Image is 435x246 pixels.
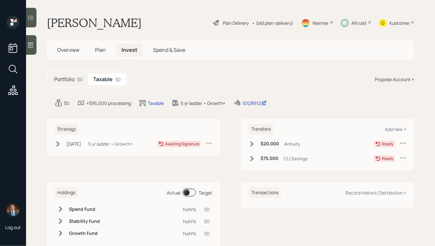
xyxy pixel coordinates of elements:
div: Taxable [148,100,164,107]
h6: Spend Fund [69,207,100,212]
div: $0 [204,218,210,225]
h6: $75,000 [260,156,278,161]
div: +$95,000 processing [86,100,131,107]
div: Altruist [351,20,367,26]
span: Plan [95,46,106,53]
div: $0 [115,76,121,83]
div: $0 [204,206,210,213]
div: Add new + [385,126,406,132]
div: Ready [382,141,393,147]
h6: Strategy [55,124,78,135]
h6: Holdings [55,187,78,198]
h6: Stability Fund [69,219,100,224]
div: Awaiting Signature [165,141,199,147]
div: 5 yr ladder • Growth+ [181,100,225,107]
div: Annuity [284,140,300,147]
h6: Growth Fund [69,231,100,236]
div: NaN% [183,230,196,237]
div: 5 yr ladder • Growth+ [88,140,133,147]
div: Target [199,189,212,196]
div: NaN% [183,206,196,213]
div: [DATE] [66,140,81,147]
div: Warmer [312,20,329,26]
h6: $20,000 [260,141,279,147]
div: Kustomer [389,20,410,26]
div: $0 [64,100,69,107]
span: Spend & Save [153,46,185,53]
div: Log out [5,224,21,230]
img: hunter_neumayer.jpg [7,203,20,216]
div: CU Savings [284,155,307,162]
div: Propose Account + [375,76,414,83]
div: NaN% [183,218,196,225]
h6: Transactions [249,187,281,198]
div: • (old plan-delivery) [252,20,293,26]
h1: [PERSON_NAME] [47,16,142,30]
div: Record Historic Distribution + [345,190,406,196]
h5: Portfolio [54,76,75,82]
div: $0 [204,230,210,237]
div: 10128912 [242,100,267,107]
h5: Taxable [93,76,113,82]
h6: Transfers [249,124,274,135]
div: Actual [167,189,180,196]
span: Overview [57,46,79,53]
span: Invest [121,46,137,53]
div: $0 [77,76,83,83]
div: Plan Delivery [223,20,249,26]
div: Ready [382,156,393,162]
